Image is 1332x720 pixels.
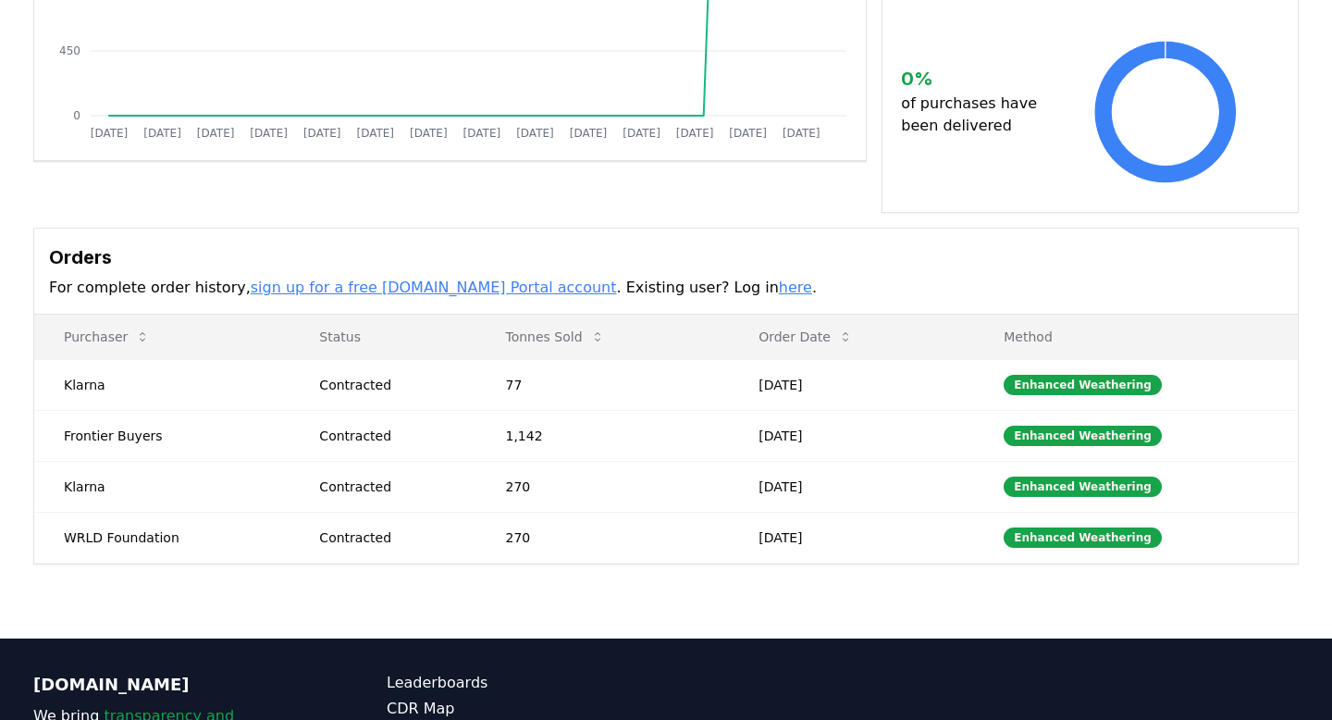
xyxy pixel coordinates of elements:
td: WRLD Foundation [34,512,290,563]
td: Klarna [34,461,290,512]
h3: 0 % [901,65,1052,93]
tspan: [DATE] [91,127,129,140]
p: [DOMAIN_NAME] [33,672,313,698]
div: Enhanced Weathering [1004,375,1162,395]
td: [DATE] [729,512,974,563]
tspan: [DATE] [410,127,448,140]
button: Tonnes Sold [491,318,620,355]
tspan: [DATE] [143,127,181,140]
p: of purchases have been delivered [901,93,1052,137]
td: 1,142 [476,410,730,461]
div: Contracted [319,376,461,394]
td: 270 [476,512,730,563]
a: CDR Map [387,698,666,720]
tspan: [DATE] [729,127,767,140]
tspan: [DATE] [676,127,714,140]
td: Frontier Buyers [34,410,290,461]
p: For complete order history, . Existing user? Log in . [49,277,1283,299]
button: Purchaser [49,318,165,355]
div: Contracted [319,478,461,496]
tspan: [DATE] [356,127,394,140]
div: Contracted [319,427,461,445]
td: [DATE] [729,359,974,410]
tspan: [DATE] [197,127,235,140]
div: Enhanced Weathering [1004,528,1162,548]
h3: Orders [49,243,1283,271]
tspan: 450 [59,44,80,57]
div: Enhanced Weathering [1004,477,1162,497]
td: [DATE] [729,410,974,461]
button: Order Date [744,318,868,355]
tspan: [DATE] [570,127,608,140]
tspan: [DATE] [250,127,288,140]
tspan: 0 [73,109,80,122]
div: Contracted [319,528,461,547]
p: Status [304,328,461,346]
a: here [779,279,812,296]
tspan: [DATE] [623,127,660,140]
td: 270 [476,461,730,512]
tspan: [DATE] [783,127,820,140]
td: 77 [476,359,730,410]
a: Leaderboards [387,672,666,694]
p: Method [989,328,1283,346]
td: [DATE] [729,461,974,512]
a: sign up for a free [DOMAIN_NAME] Portal account [251,279,617,296]
tspan: [DATE] [463,127,501,140]
tspan: [DATE] [303,127,341,140]
tspan: [DATE] [516,127,554,140]
td: Klarna [34,359,290,410]
div: Enhanced Weathering [1004,426,1162,446]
